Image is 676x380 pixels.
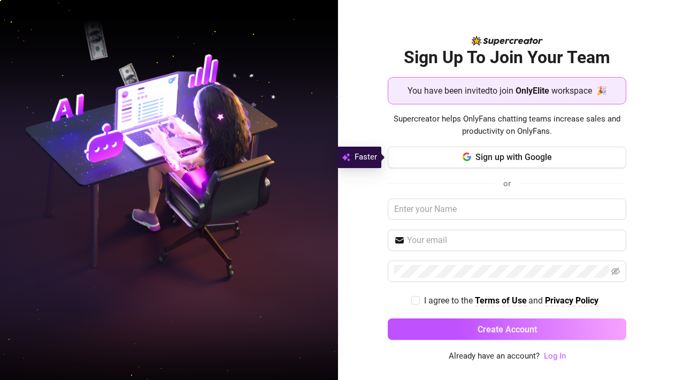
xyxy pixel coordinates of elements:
[475,295,527,307] a: Terms of Use
[388,113,626,138] span: Supercreator helps OnlyFans chatting teams increase sales and productivity on OnlyFans.
[472,36,543,45] img: logo-BBDzfeDw.svg
[503,179,511,188] span: or
[544,350,566,363] a: Log In
[449,350,540,363] span: Already have an account?
[544,351,566,361] a: Log In
[388,318,626,340] button: Create Account
[408,84,513,97] span: You have been invited to join
[475,295,527,306] strong: Terms of Use
[388,47,626,69] h2: Sign Up To Join Your Team
[516,86,549,96] strong: OnlyElite
[342,151,350,164] img: svg%3e
[551,84,607,97] span: workspace 🎉
[478,324,537,335] span: Create Account
[611,267,620,276] span: eye-invisible
[475,152,552,162] span: Sign up with Google
[388,147,626,168] button: Sign up with Google
[388,199,626,220] input: Enter your Name
[355,151,377,164] span: Faster
[528,295,545,306] span: and
[545,295,598,306] strong: Privacy Policy
[407,234,620,247] input: Your email
[424,295,475,306] span: I agree to the
[545,295,598,307] a: Privacy Policy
